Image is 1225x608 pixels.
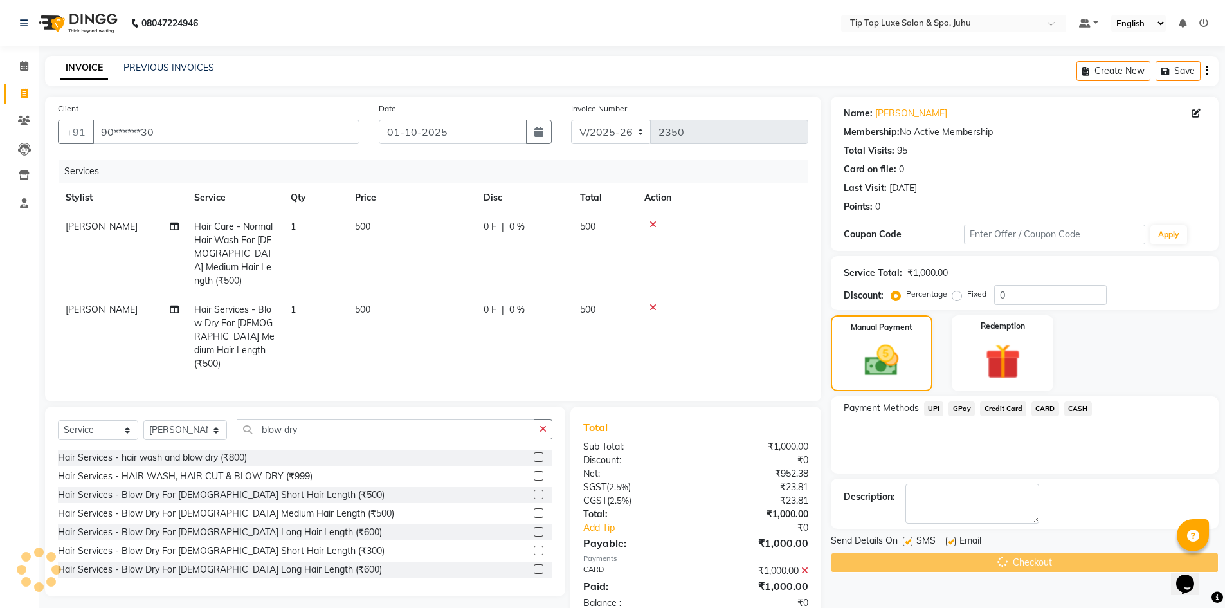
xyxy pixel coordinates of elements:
[58,103,78,115] label: Client
[583,553,808,564] div: Payments
[347,183,476,212] th: Price
[875,107,947,120] a: [PERSON_NAME]
[974,340,1031,383] img: _gift.svg
[844,228,965,241] div: Coupon Code
[844,289,884,302] div: Discount:
[875,200,880,214] div: 0
[583,481,606,493] span: SGST
[484,303,496,317] span: 0 F
[1171,557,1212,595] iframe: chat widget
[123,62,214,73] a: PREVIOUS INVOICES
[696,481,818,494] div: ₹23.81
[93,120,359,144] input: Search by Name/Mobile/Email/Code
[696,454,818,467] div: ₹0
[574,467,696,481] div: Net:
[980,401,1026,416] span: Credit Card
[59,160,818,183] div: Services
[476,183,572,212] th: Disc
[574,494,696,508] div: ( )
[1156,61,1201,81] button: Save
[924,401,944,416] span: UPI
[580,221,595,232] span: 500
[58,120,94,144] button: +91
[291,304,296,315] span: 1
[854,341,909,380] img: _cash.svg
[851,322,912,333] label: Manual Payment
[844,125,1206,139] div: No Active Membership
[964,225,1145,244] input: Enter Offer / Coupon Code
[574,564,696,578] div: CARD
[696,467,818,481] div: ₹952.38
[637,183,808,212] th: Action
[574,440,696,454] div: Sub Total:
[58,451,247,465] div: Hair Services - hair wash and blow dry (₹800)
[959,534,981,550] span: Email
[574,521,716,535] a: Add Tip
[1076,61,1150,81] button: Create New
[574,481,696,494] div: ( )
[574,535,696,551] div: Payable:
[907,266,948,280] div: ₹1,000.00
[696,564,818,578] div: ₹1,000.00
[237,419,534,439] input: Search or Scan
[1150,225,1187,244] button: Apply
[844,107,873,120] div: Name:
[58,183,186,212] th: Stylist
[844,266,902,280] div: Service Total:
[58,563,382,576] div: Hair Services - Blow Dry For [DEMOGRAPHIC_DATA] Long Hair Length (₹600)
[58,488,385,502] div: Hair Services - Blow Dry For [DEMOGRAPHIC_DATA] Short Hair Length (₹500)
[502,303,504,317] span: |
[899,163,904,176] div: 0
[580,304,595,315] span: 500
[58,526,382,539] div: Hair Services - Blow Dry For [DEMOGRAPHIC_DATA] Long Hair Length (₹600)
[572,183,637,212] th: Total
[66,304,138,315] span: [PERSON_NAME]
[291,221,296,232] span: 1
[696,578,818,594] div: ₹1,000.00
[916,534,936,550] span: SMS
[283,183,347,212] th: Qty
[696,494,818,508] div: ₹23.81
[509,303,525,317] span: 0 %
[610,495,629,506] span: 2.5%
[194,221,273,286] span: Hair Care - Normal Hair Wash For [DEMOGRAPHIC_DATA] Medium Hair Length (₹500)
[696,508,818,521] div: ₹1,000.00
[967,288,986,300] label: Fixed
[484,220,496,234] span: 0 F
[60,57,108,80] a: INVOICE
[574,508,696,521] div: Total:
[194,304,275,369] span: Hair Services - Blow Dry For [DEMOGRAPHIC_DATA] Medium Hair Length (₹500)
[844,163,896,176] div: Card on file:
[583,421,613,434] span: Total
[981,320,1025,332] label: Redemption
[897,144,907,158] div: 95
[58,470,313,483] div: Hair Services - HAIR WASH, HAIR CUT & BLOW DRY (₹999)
[831,534,898,550] span: Send Details On
[58,544,385,558] div: Hair Services - Blow Dry For [DEMOGRAPHIC_DATA] Short Hair Length (₹300)
[1031,401,1059,416] span: CARD
[1064,401,1092,416] span: CASH
[844,181,887,195] div: Last Visit:
[33,5,121,41] img: logo
[574,454,696,467] div: Discount:
[66,221,138,232] span: [PERSON_NAME]
[58,507,394,520] div: Hair Services - Blow Dry For [DEMOGRAPHIC_DATA] Medium Hair Length (₹500)
[574,578,696,594] div: Paid:
[844,125,900,139] div: Membership:
[716,521,818,535] div: ₹0
[844,200,873,214] div: Points:
[502,220,504,234] span: |
[889,181,917,195] div: [DATE]
[948,401,975,416] span: GPay
[844,144,894,158] div: Total Visits:
[696,535,818,551] div: ₹1,000.00
[609,482,628,492] span: 2.5%
[509,220,525,234] span: 0 %
[583,495,607,506] span: CGST
[379,103,396,115] label: Date
[906,288,947,300] label: Percentage
[844,401,919,415] span: Payment Methods
[696,440,818,454] div: ₹1,000.00
[141,5,198,41] b: 08047224946
[355,304,370,315] span: 500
